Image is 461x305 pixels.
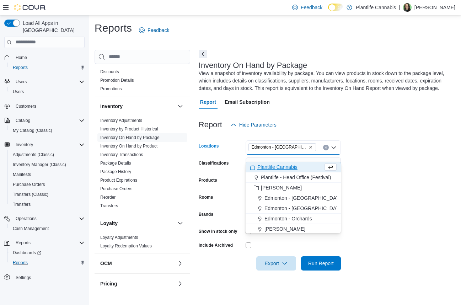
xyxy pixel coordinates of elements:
span: Manifests [10,170,85,179]
button: Loyalty [100,220,175,227]
span: Reports [10,258,85,267]
button: Transfers [7,199,87,209]
span: Export [261,256,292,271]
span: Edmonton - Harvest Pointe [248,143,316,151]
span: Feedback [301,4,322,11]
button: Hide Parameters [228,118,279,132]
button: OCM [100,260,175,267]
span: Reports [13,239,85,247]
a: Purchase Orders [10,180,48,189]
button: Manifests [7,170,87,180]
span: Hide Parameters [239,121,277,128]
input: Dark Mode [328,4,343,11]
button: Users [13,77,30,86]
button: Cash Management [7,224,87,234]
button: Inventory [100,103,175,110]
span: Transfers [10,200,85,209]
h3: Pricing [100,280,117,287]
button: Inventory Manager (Classic) [7,160,87,170]
a: Manifests [10,170,34,179]
span: Plantlife Cannabis [257,164,297,171]
a: Inventory by Product Historical [100,127,158,132]
button: Edmonton - [GEOGRAPHIC_DATA] [246,193,341,203]
button: Plantlife Cannabis [246,162,341,172]
a: Inventory Transactions [100,152,143,157]
div: Discounts & Promotions [95,68,190,96]
a: Transfers (Classic) [10,190,51,199]
span: Purchase Orders [100,186,133,192]
span: Settings [13,273,85,282]
span: Catalog [13,116,85,125]
button: Operations [13,214,39,223]
span: Reports [13,260,28,266]
span: Inventory by Product Historical [100,126,158,132]
button: Loyalty [176,219,184,228]
a: My Catalog (Classic) [10,126,55,135]
a: Inventory On Hand by Package [100,135,160,140]
button: Clear input [323,145,329,150]
button: Close list of options [331,145,337,150]
span: Purchase Orders [10,180,85,189]
button: Catalog [1,116,87,125]
label: Classifications [199,160,229,166]
span: Users [10,87,85,96]
span: Report [200,95,216,109]
button: Users [1,77,87,87]
a: Home [13,53,30,62]
span: Load All Apps in [GEOGRAPHIC_DATA] [20,20,85,34]
a: Reorder [100,195,116,200]
p: Plantlife Cannabis [356,3,396,12]
span: Operations [16,216,37,221]
button: Purchase Orders [7,180,87,189]
a: Users [10,87,27,96]
span: [PERSON_NAME] [261,184,302,191]
span: Home [16,55,27,60]
div: View a snapshot of inventory availability by package. You can view products in stock down to the ... [199,70,452,92]
span: Inventory Manager (Classic) [13,162,66,167]
img: Cova [14,4,46,11]
a: Dashboards [7,248,87,258]
span: Feedback [148,27,169,34]
span: Cash Management [10,224,85,233]
span: Operations [13,214,85,223]
a: Feedback [289,0,325,15]
span: Cash Management [13,226,49,231]
a: Reports [10,63,31,72]
span: Manifests [13,172,31,177]
span: Purchase Orders [13,182,45,187]
button: Operations [1,214,87,224]
span: Customers [13,102,85,111]
nav: Complex example [4,49,85,301]
a: Inventory Adjustments [100,118,142,123]
span: Reports [10,63,85,72]
button: Inventory [176,102,184,111]
span: Loyalty Adjustments [100,235,138,240]
label: Show in stock only [199,229,237,234]
div: Jade Staines [403,3,412,12]
span: Customers [16,103,36,109]
button: Adjustments (Classic) [7,150,87,160]
button: [PERSON_NAME] [246,183,341,193]
a: Cash Management [10,224,52,233]
h3: OCM [100,260,112,267]
button: Inventory [1,140,87,150]
a: Inventory Manager (Classic) [10,160,69,169]
span: Transfers [13,202,31,207]
span: Inventory [16,142,33,148]
span: Edmonton - [GEOGRAPHIC_DATA] [264,194,343,202]
span: Dashboards [10,248,85,257]
a: Inventory On Hand by Product [100,144,157,149]
label: Rooms [199,194,213,200]
button: OCM [176,259,184,268]
span: Promotions [100,86,122,92]
h3: Loyalty [100,220,118,227]
button: Reports [13,239,33,247]
h3: Report [199,121,222,129]
span: Inventory On Hand by Product [100,143,157,149]
span: Loyalty Redemption Values [100,243,152,249]
a: Dashboards [10,248,44,257]
span: Reports [13,65,28,70]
